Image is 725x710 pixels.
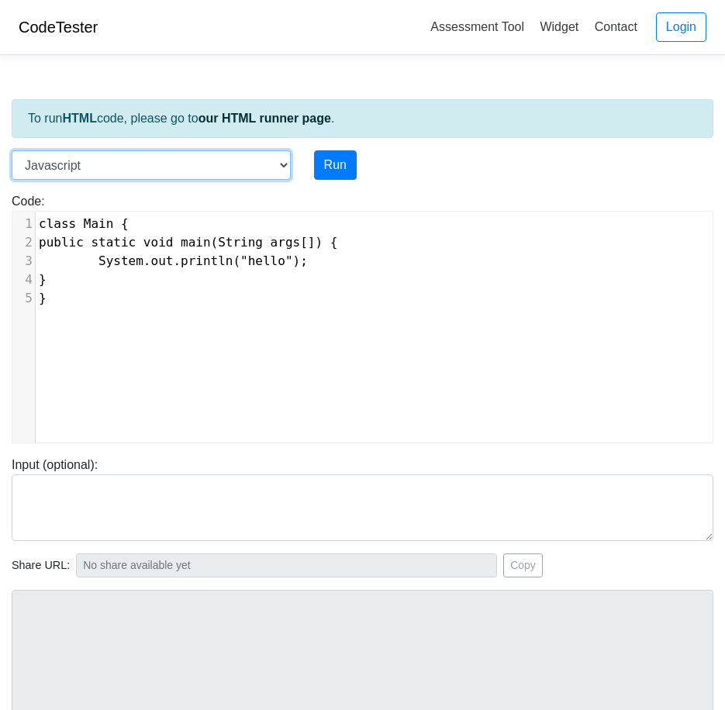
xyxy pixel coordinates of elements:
div: 4 [12,271,35,289]
a: CodeTester [19,19,98,36]
a: Login [656,12,706,42]
a: Assessment Tool [424,14,530,40]
div: To run code, please go to . [12,99,713,138]
input: No share available yet [76,553,497,577]
span: class Main { [39,216,129,231]
div: 2 [12,233,35,252]
span: public static void main(String args[]) { [39,235,337,250]
div: 1 [12,215,35,233]
a: our HTML runner page [199,112,331,125]
div: 5 [12,289,35,308]
strong: HTML [62,112,96,125]
a: Widget [533,14,585,40]
span: } [39,272,47,287]
span: Share URL: [12,557,70,574]
div: 3 [12,252,35,271]
button: Run [314,150,357,180]
button: Copy [503,553,543,577]
span: } [39,291,47,305]
span: System.out.println("hello"); [39,253,308,268]
a: Contact [589,14,644,40]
